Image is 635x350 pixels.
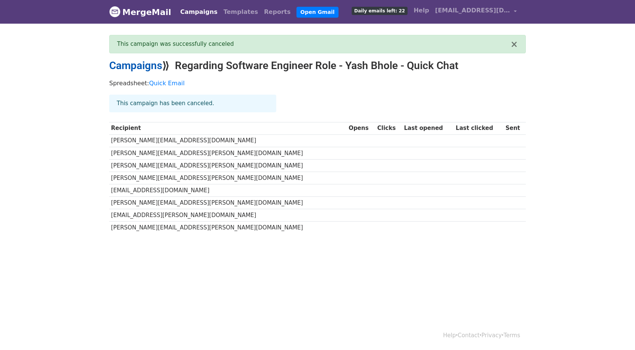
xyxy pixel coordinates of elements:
td: [PERSON_NAME][EMAIL_ADDRESS][PERSON_NAME][DOMAIN_NAME] [109,197,347,209]
img: MergeMail logo [109,6,120,17]
span: [EMAIL_ADDRESS][DOMAIN_NAME] [435,6,510,15]
td: [PERSON_NAME][EMAIL_ADDRESS][PERSON_NAME][DOMAIN_NAME] [109,159,347,172]
th: Clicks [375,122,402,134]
td: [PERSON_NAME][EMAIL_ADDRESS][PERSON_NAME][DOMAIN_NAME] [109,172,347,184]
div: This campaign was successfully canceled [117,40,510,48]
button: × [510,40,518,49]
div: This campaign has been canceled. [109,95,276,112]
td: [PERSON_NAME][EMAIL_ADDRESS][PERSON_NAME][DOMAIN_NAME] [109,147,347,159]
td: [EMAIL_ADDRESS][DOMAIN_NAME] [109,184,347,197]
a: Templates [220,5,261,20]
th: Opens [347,122,375,134]
a: Daily emails left: 22 [349,3,411,18]
h2: ⟫ Regarding Software Engineer Role - Yash Bhole - Quick Chat [109,59,526,72]
a: Open Gmail [296,7,338,18]
th: Recipient [109,122,347,134]
a: Campaigns [177,5,220,20]
td: [EMAIL_ADDRESS][PERSON_NAME][DOMAIN_NAME] [109,209,347,222]
td: [PERSON_NAME][EMAIL_ADDRESS][PERSON_NAME][DOMAIN_NAME] [109,222,347,234]
a: Campaigns [109,59,162,72]
a: Contact [458,332,480,339]
th: Last clicked [454,122,504,134]
a: Quick Email [149,80,185,87]
a: [EMAIL_ADDRESS][DOMAIN_NAME] [432,3,520,21]
a: Privacy [482,332,502,339]
a: MergeMail [109,4,171,20]
span: Daily emails left: 22 [352,7,408,15]
iframe: Chat Widget [597,314,635,350]
td: [PERSON_NAME][EMAIL_ADDRESS][DOMAIN_NAME] [109,134,347,147]
a: Terms [504,332,520,339]
th: Last opened [402,122,454,134]
th: Sent [504,122,526,134]
p: Spreadsheet: [109,79,526,87]
a: Help [443,332,456,339]
a: Help [411,3,432,18]
a: Reports [261,5,294,20]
